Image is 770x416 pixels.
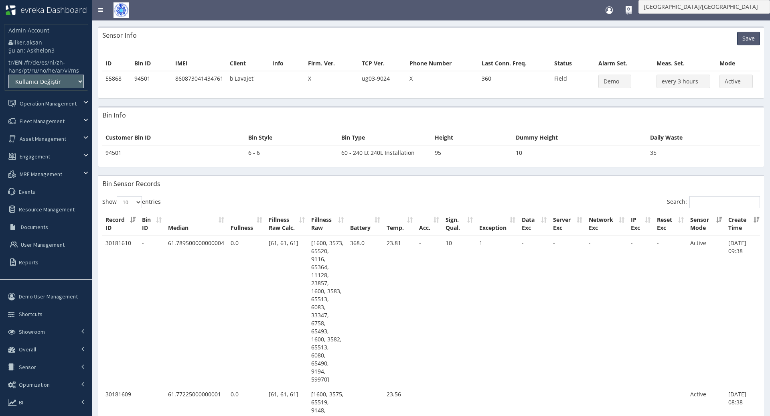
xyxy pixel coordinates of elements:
[476,236,519,387] td: 1
[406,71,478,91] td: X
[359,56,406,71] th: TCP Ver.
[513,130,647,145] th: Dummy Height
[102,145,245,160] td: 94501
[347,236,383,387] td: 368.0
[24,67,29,74] a: pt
[227,236,265,387] td: 0.0
[8,59,84,75] li: / / / / / / / / / / / / /
[172,71,227,91] td: 860873041434761
[19,381,50,388] span: Optimization
[19,259,38,266] span: Reports
[406,56,478,71] th: Phone Number
[654,213,687,235] th: Reset Exc: activate to sort column ascending
[2,218,92,236] a: Documents
[657,75,710,88] button: every 3 hours
[102,56,131,71] th: ID
[57,67,63,74] a: ar
[21,241,65,248] span: User Management
[19,328,45,335] span: Showroom
[39,67,46,74] a: no
[102,180,160,187] h3: Bin Sensor Records
[432,130,513,145] th: Height
[20,135,66,142] span: Asset Management
[519,236,549,387] td: -
[8,26,55,34] p: Admin Account
[19,206,75,213] span: Resource Management
[586,236,628,387] td: -
[131,71,172,91] td: 94501
[20,4,87,15] span: evreka Dashboard
[308,236,347,387] td: [1600, 3573, 65520, 9116, 65364, 11128, 23857, 1600, 3583, 65513, 6083, 33347, 6758, 65493, 1600,...
[165,213,227,235] th: Median: activate to sort column ascending
[628,236,654,387] td: -
[102,112,126,119] h3: Bin Info
[551,56,596,71] th: Status
[442,213,476,235] th: Sign. Qual.: activate to sort column ascending
[338,130,432,145] th: Bin Type
[442,236,476,387] td: 10
[654,236,687,387] td: -
[8,59,13,66] a: tr
[305,71,358,91] td: X
[628,213,654,235] th: IP Exc: activate to sort column ascending
[5,5,16,16] img: evreka_logo_1_HoezNYK_wy30KrO.png
[513,145,647,160] td: 10
[647,145,760,160] td: 35
[625,6,632,13] div: How Do I Use It?
[245,130,338,145] th: Bin Style
[478,71,551,91] td: 360
[227,213,265,235] th: Fullness: activate to sort column ascending
[15,59,22,66] b: EN
[165,236,227,387] td: 61.789500000000004
[347,213,383,235] th: Battery: activate to sort column ascending
[102,196,161,208] label: Show entries
[20,170,62,178] span: MRF Management
[653,56,716,71] th: Meas. Set.
[416,236,442,387] td: -
[338,145,432,160] td: 60 - 240 Lt 240L Installation
[20,100,77,107] span: Operation Management
[689,196,760,208] input: Search:
[595,56,653,71] th: Alarm Set.
[725,213,762,235] th: Create Time: activate to sort column ascending
[102,71,131,91] td: 55868
[586,213,628,235] th: Network Exc: activate to sort column ascending
[644,3,760,11] span: [GEOGRAPHIC_DATA]/[GEOGRAPHIC_DATA]
[131,56,172,71] th: Bin ID
[21,223,48,231] span: Documents
[19,188,35,195] span: Events
[265,236,308,387] td: [61, 61, 61]
[359,71,406,91] td: ug03-9024
[48,67,55,74] a: he
[725,236,762,387] td: [DATE] 09:38
[604,77,621,85] span: Demo
[308,213,347,235] th: Fillness Raw: activate to sort column ascending
[227,56,269,71] th: Client
[2,236,92,254] a: User Management
[139,213,165,235] th: Bin ID: activate to sort column ascending
[20,118,65,125] span: Fleet Management
[598,75,631,88] button: Demo
[172,56,227,71] th: IMEI
[31,67,37,74] a: ru
[476,213,519,235] th: Exception: activate to sort column ascending
[550,213,586,235] th: Server Exc: activate to sort column ascending
[766,412,770,416] iframe: JSD widget
[667,196,760,208] label: Search:
[662,77,700,85] span: every 3 hours
[687,213,725,235] th: Sensor Mode: activate to sort column ascending
[265,213,308,235] th: Fillness Raw Calc.: activate to sort column ascending
[227,71,269,91] td: b'Lavajet'
[8,59,65,74] a: zh-hans
[102,32,137,39] h3: Sensor Info
[26,59,30,66] a: fr
[269,56,305,71] th: Info
[32,59,39,66] a: de
[383,236,416,387] td: 23.81
[2,254,92,271] a: Reports
[102,130,245,145] th: Customer Bin ID
[245,145,338,160] td: 6 - 6
[432,145,513,160] td: 95
[71,67,79,74] a: ms
[725,77,742,85] span: Active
